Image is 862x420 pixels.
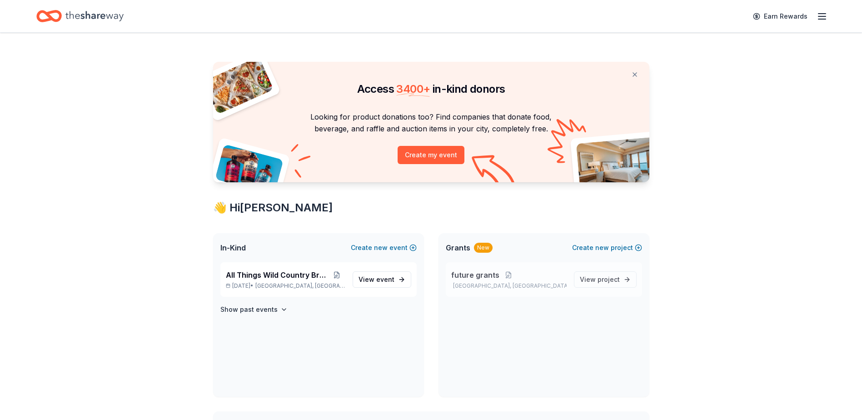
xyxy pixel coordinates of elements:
h4: Show past events [220,304,278,315]
p: [GEOGRAPHIC_DATA], [GEOGRAPHIC_DATA] [451,282,567,290]
span: new [595,242,609,253]
span: In-Kind [220,242,246,253]
div: 👋 Hi [PERSON_NAME] [213,200,649,215]
p: Looking for product donations too? Find companies that donate food, beverage, and raffle and auct... [224,111,638,135]
a: View project [574,271,637,288]
span: 3400 + [396,82,430,95]
button: Show past events [220,304,288,315]
span: new [374,242,388,253]
img: Curvy arrow [472,155,517,189]
a: View event [353,271,411,288]
span: All Things Wild Country Brunch [226,270,329,280]
span: Access in-kind donors [357,82,505,95]
span: future grants [451,270,499,280]
span: View [580,274,620,285]
div: New [474,243,493,253]
button: Createnewproject [572,242,642,253]
a: Earn Rewards [747,8,813,25]
span: project [598,275,620,283]
span: Grants [446,242,470,253]
a: Home [36,5,124,27]
button: Createnewevent [351,242,417,253]
button: Create my event [398,146,464,164]
img: Pizza [203,56,274,115]
p: [DATE] • [226,282,345,290]
span: [GEOGRAPHIC_DATA], [GEOGRAPHIC_DATA] [255,282,345,290]
span: View [359,274,394,285]
span: event [376,275,394,283]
